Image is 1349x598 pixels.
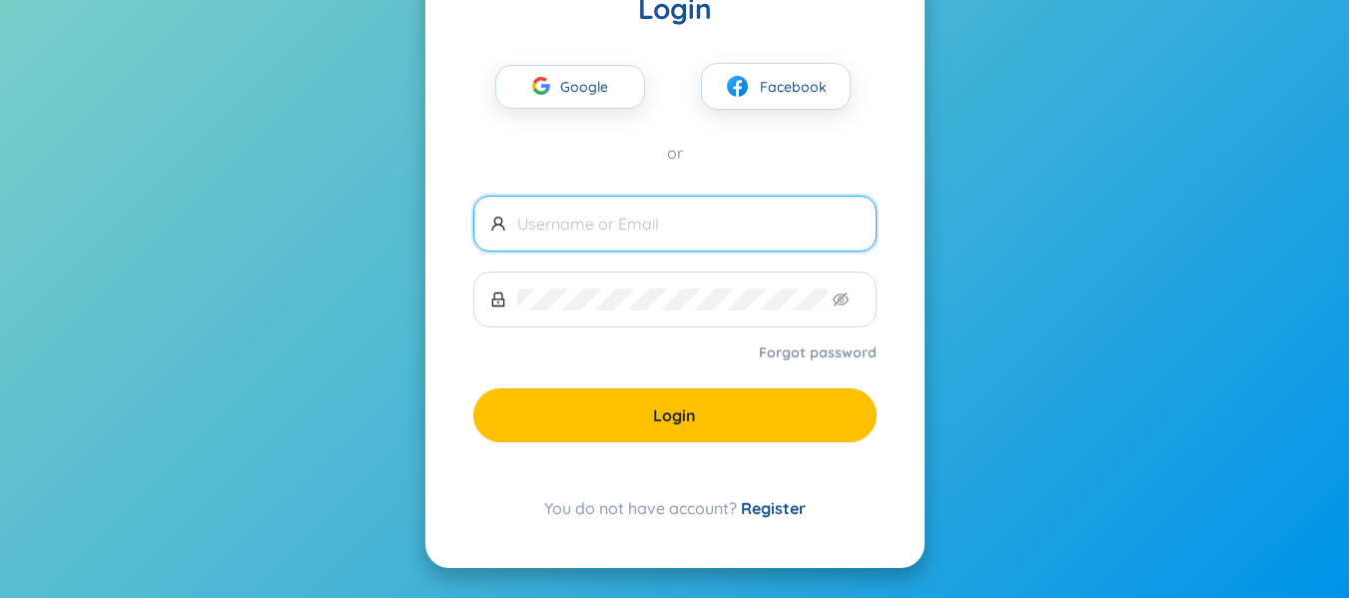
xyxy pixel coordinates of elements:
div: You do not have account? [473,496,877,520]
a: Forgot password [759,342,877,362]
button: Google [495,65,645,109]
span: user [490,216,506,232]
span: eye-invisible [833,292,849,307]
a: Register [741,498,806,518]
span: lock [490,292,506,307]
span: Login [653,404,696,426]
button: facebookFacebook [701,63,851,110]
img: facebook [725,74,750,99]
button: Login [473,388,877,442]
span: Google [560,66,618,108]
span: Facebook [760,76,827,98]
div: or [473,142,877,164]
input: Username or Email [517,213,860,235]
